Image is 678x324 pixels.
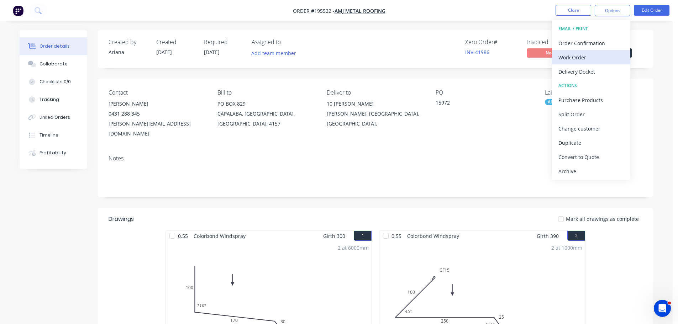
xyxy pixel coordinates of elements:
div: Collaborate [40,61,68,67]
div: Notes [109,155,642,162]
div: Created [156,39,195,46]
div: EMAIL / PRINT [558,24,624,33]
span: Girth 390 [537,231,559,241]
div: Drawings [109,215,134,223]
div: Split Order [558,109,624,119]
a: AMJ Metal Roofing [335,7,385,14]
div: Purchase Products [558,95,624,105]
button: Edit Order [634,5,669,16]
div: 2 at 6000mm [338,244,369,251]
div: Checklists 0/0 [40,79,71,85]
div: Order Confirmation [558,38,624,48]
div: ACTIONS [558,81,624,90]
div: Duplicate [558,138,624,148]
span: 0.55 [175,231,191,241]
div: Archive [558,166,624,176]
button: Tracking [20,91,87,108]
div: CAPALABA, [GEOGRAPHIC_DATA], [GEOGRAPHIC_DATA], 4157 [217,109,315,129]
span: Order #195522 - [293,7,335,14]
div: Tracking [40,96,59,103]
button: 1 [354,231,372,241]
img: Factory [13,5,23,16]
button: Checklists 0/0 [20,73,87,91]
div: Linked Orders [40,114,70,121]
div: PO BOX 829 [217,99,315,109]
div: Contact [109,89,206,96]
div: AM [545,99,557,105]
button: Add team member [248,48,300,58]
button: 2 [567,231,585,241]
button: Order details [20,37,87,55]
div: [PERSON_NAME][EMAIL_ADDRESS][DOMAIN_NAME] [109,119,206,139]
span: 0.55 [389,231,404,241]
div: PO BOX 829CAPALABA, [GEOGRAPHIC_DATA], [GEOGRAPHIC_DATA], 4157 [217,99,315,129]
div: Created by [109,39,148,46]
span: [DATE] [156,49,172,55]
div: Ariana [109,48,148,56]
div: Xero Order # [465,39,519,46]
div: Required [204,39,243,46]
div: 10 [PERSON_NAME] [327,99,424,109]
div: Assigned to [252,39,323,46]
button: Add team member [252,48,300,58]
a: INV-41986 [465,49,489,55]
div: PO [436,89,533,96]
div: Change customer [558,123,624,134]
div: [PERSON_NAME], [GEOGRAPHIC_DATA], [GEOGRAPHIC_DATA], [327,109,424,129]
button: Options [595,5,630,16]
span: [DATE] [204,49,220,55]
div: Convert to Quote [558,152,624,162]
span: Colorbond Windspray [404,231,462,241]
iframe: Intercom live chat [654,300,671,317]
div: 10 [PERSON_NAME][PERSON_NAME], [GEOGRAPHIC_DATA], [GEOGRAPHIC_DATA], [327,99,424,129]
div: Order details [40,43,70,49]
button: Collaborate [20,55,87,73]
div: Work Order [558,52,624,63]
div: Bill to [217,89,315,96]
div: 0431 288 345 [109,109,206,119]
button: Timeline [20,126,87,144]
button: Linked Orders [20,108,87,126]
button: Profitability [20,144,87,162]
div: Timeline [40,132,58,138]
span: No [527,48,570,57]
span: Mark all drawings as complete [566,215,639,223]
button: Close [556,5,591,16]
div: [PERSON_NAME] [109,99,206,109]
div: 15972 [436,99,525,109]
span: Girth 300 [323,231,345,241]
div: Invoiced [527,39,580,46]
div: [PERSON_NAME]0431 288 345[PERSON_NAME][EMAIL_ADDRESS][DOMAIN_NAME] [109,99,206,139]
div: 2 at 1000mm [551,244,582,251]
div: Labels [545,89,642,96]
div: Deliver to [327,89,424,96]
div: Delivery Docket [558,67,624,77]
div: Profitability [40,150,66,156]
span: Colorbond Windspray [191,231,248,241]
